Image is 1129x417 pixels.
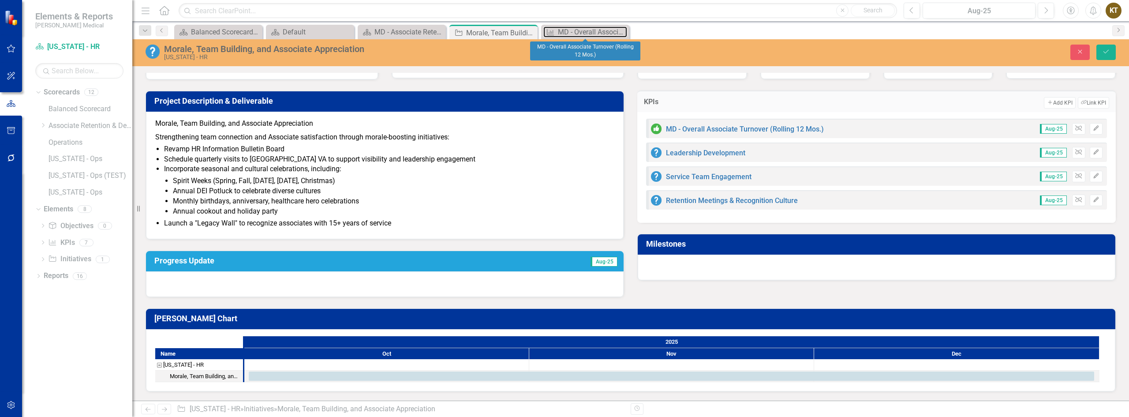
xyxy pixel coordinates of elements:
h3: [PERSON_NAME] Chart [154,314,1110,323]
div: Default [283,26,352,38]
input: Search Below... [35,63,123,79]
a: MD - Overall Associate Turnover (Rolling 12 Mos.) [666,125,824,133]
img: No Information [651,147,662,158]
div: [US_STATE] - HR [163,359,204,371]
li: Incorporate seasonal and cultural celebrations, including: [164,164,614,216]
a: Service Team Engagement [666,173,751,181]
div: 1 [96,255,110,263]
h3: Project Description & Deliverable [154,97,618,105]
a: [US_STATE] - Ops (TEST) [49,171,132,181]
div: Name [155,348,243,359]
a: Associate Retention & Development [49,121,132,131]
a: Leadership Development [666,149,745,157]
div: 8 [78,206,92,213]
a: MD - Associate Retention [360,26,444,38]
img: No Information [651,171,662,182]
button: Search [851,4,895,17]
div: MD - Overall Associate Turnover (Rolling 12 Mos.) [530,41,640,60]
a: [US_STATE] - Ops [49,188,132,198]
div: Task: Maryland - HR Start date: 2025-10-01 End date: 2025-10-02 [155,359,243,371]
div: Maryland - HR [155,359,243,371]
span: Aug-25 [1040,172,1067,181]
span: Aug-25 [591,257,617,267]
a: Initiatives [244,405,274,413]
a: Operations [49,138,132,148]
a: Balanced Scorecard [49,104,132,114]
a: Balanced Scorecard Welcome Page [176,26,260,38]
li: Launch a "Legacy Wall" to recognize associates with 15+ years of service [164,218,614,229]
li: Revamp HR Information Bulletin Board [164,144,614,154]
div: 12 [84,89,98,96]
span: Aug-25 [1040,195,1067,205]
li: Annual cookout and holiday party [173,207,614,217]
div: Oct [244,348,529,360]
div: Morale, Team Building, and Associate Appreciation [155,371,243,382]
h3: KPIs [644,98,729,106]
button: Aug-25 [923,3,1036,19]
div: MD - Overall Associate Turnover (Rolling 12 Mos.) [558,26,627,38]
small: [PERSON_NAME] Medical [35,22,113,29]
input: Search ClearPoint... [179,3,897,19]
a: Default [268,26,352,38]
li: Spirit Weeks (Spring, Fall, [DATE], [DATE], Christmas) [173,176,614,186]
button: Add KPI [1044,97,1075,109]
li: Schedule quarterly visits to [GEOGRAPHIC_DATA] VA to support visibility and leadership engagement [164,154,614,165]
a: [US_STATE] - HR [190,405,240,413]
img: No Information [146,45,160,59]
a: [US_STATE] - Ops [49,154,132,164]
img: ClearPoint Strategy [4,10,20,25]
div: 0 [98,222,112,229]
li: Annual DEI Potluck to celebrate diverse cultures [173,186,614,196]
a: Initiatives [48,254,91,264]
div: Task: Start date: 2025-10-01 End date: 2025-12-31 [155,371,243,382]
a: MD - Overall Associate Turnover (Rolling 12 Mos.) [543,26,627,38]
span: Search [864,7,882,14]
div: Dec [814,348,1099,360]
div: Task: Start date: 2025-10-01 End date: 2025-12-31 [249,372,1094,381]
a: Reports [44,271,68,281]
div: Morale, Team Building, and Associate Appreciation [170,371,240,382]
button: Link KPI [1078,97,1109,109]
li: Monthly birthdays, anniversary, healthcare hero celebrations [173,196,614,207]
p: Morale, Team Building, and Associate Appreciation [155,119,614,131]
span: Aug-25 [1040,148,1067,158]
a: KPIs [48,238,75,248]
h3: Milestones [646,240,1110,248]
div: MD - Associate Retention [374,26,444,38]
div: [US_STATE] - HR [164,54,696,60]
img: No Information [651,195,662,206]
div: Nov [529,348,814,360]
div: Balanced Scorecard Welcome Page [191,26,260,38]
img: On or Above Target [651,124,662,134]
div: Aug-25 [926,6,1032,16]
div: » » [177,404,624,414]
div: Morale, Team Building, and Associate Appreciation [277,405,435,413]
div: Morale, Team Building, and Associate Appreciation [466,27,535,38]
span: Elements & Reports [35,11,113,22]
a: Objectives [48,221,93,231]
p: Strengthening team connection and Associate satisfaction through morale-boosting initiatives: [155,131,614,143]
a: [US_STATE] - HR [35,42,123,52]
div: 2025 [244,336,1099,348]
a: Elements [44,204,73,214]
div: Morale, Team Building, and Associate Appreciation [164,44,696,54]
button: KT [1106,3,1122,19]
div: 7 [79,239,93,246]
h3: Progress Update [154,256,471,265]
a: Retention Meetings & Recognition Culture [666,196,798,205]
div: 16 [73,272,87,280]
span: Aug-25 [1040,124,1067,134]
a: Scorecards [44,87,80,98]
